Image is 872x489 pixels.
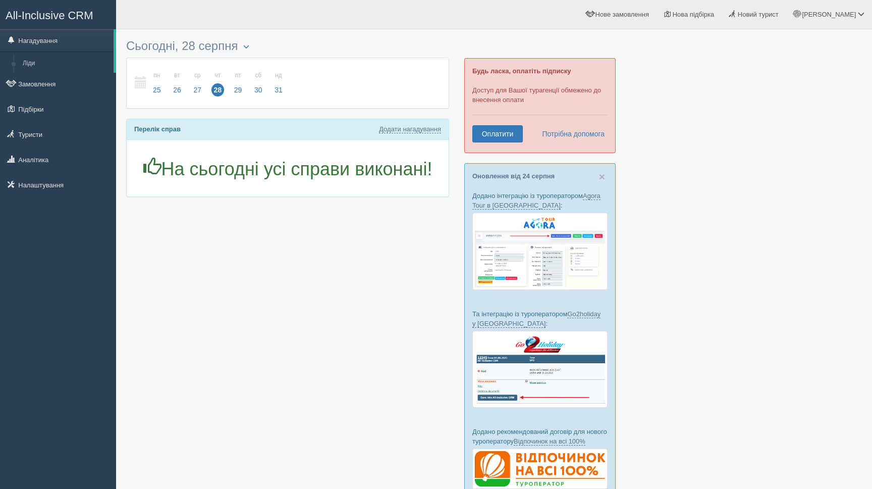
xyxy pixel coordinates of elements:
button: Close [599,171,605,182]
small: нд [272,71,285,80]
a: All-Inclusive CRM [1,1,116,28]
span: Нова підбірка [673,11,715,18]
span: Новий турист [738,11,779,18]
a: Потрібна допомога [535,125,605,142]
small: пт [232,71,245,80]
a: Додати нагадування [379,125,441,133]
a: Відпочинок на всі 100% [514,437,585,446]
small: сб [252,71,265,80]
a: ср 27 [188,66,207,101]
b: Будь ласка, оплатіть підписку [472,67,571,75]
a: пн 25 [147,66,167,101]
p: Та інтеграцію із туроператором : [472,309,608,328]
a: сб 30 [249,66,268,101]
a: нд 31 [269,66,286,101]
span: 26 [171,83,184,96]
div: Доступ для Вашої турагенції обмежено до внесення оплати [464,58,616,153]
small: вт [171,71,184,80]
p: Додано інтеграцію із туроператором : [472,191,608,210]
span: 30 [252,83,265,96]
span: × [599,171,605,182]
span: [PERSON_NAME] [802,11,856,18]
span: 25 [150,83,163,96]
a: чт 28 [208,66,228,101]
a: Оплатити [472,125,523,142]
a: Оновлення від 24 серпня [472,172,555,180]
a: вт 26 [168,66,187,101]
h3: Сьогодні, 28 серпня [126,39,449,53]
b: Перелік справ [134,125,181,133]
p: Додано рекомендований договір для нового туроператору [472,427,608,446]
span: Нове замовлення [595,11,649,18]
img: agora-tour-%D0%B7%D0%B0%D1%8F%D0%B2%D0%BA%D0%B8-%D1%81%D1%80%D0%BC-%D0%B4%D0%BB%D1%8F-%D1%82%D1%8... [472,213,608,290]
small: чт [211,71,225,80]
span: 31 [272,83,285,96]
small: ср [191,71,204,80]
a: Agora Tour в [GEOGRAPHIC_DATA] [472,192,601,210]
span: All-Inclusive CRM [6,9,93,22]
h1: На сьогодні усі справи виконані! [134,158,441,179]
a: пт 29 [229,66,248,101]
span: 27 [191,83,204,96]
img: go2holiday-bookings-crm-for-travel-agency.png [472,331,608,407]
span: 28 [211,83,225,96]
img: %D0%B4%D0%BE%D0%B3%D0%BE%D0%B2%D1%96%D1%80-%D0%B2%D1%96%D0%B4%D0%BF%D0%BE%D1%87%D0%B8%D0%BD%D0%BE... [472,449,608,489]
a: Ліди [18,55,114,73]
small: пн [150,71,163,80]
span: 29 [232,83,245,96]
